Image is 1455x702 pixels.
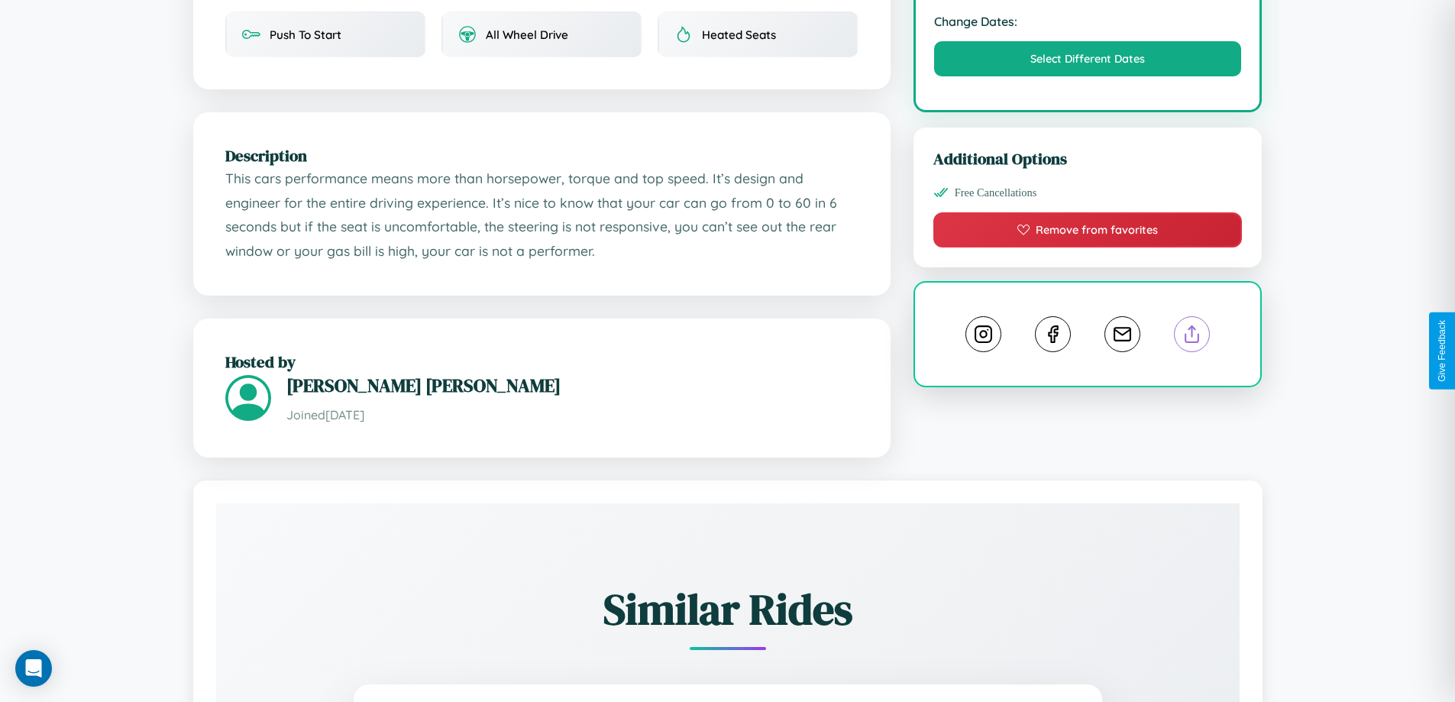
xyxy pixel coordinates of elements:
span: Free Cancellations [955,186,1037,199]
h2: Hosted by [225,351,858,373]
p: This cars performance means more than horsepower, torque and top speed. It’s design and engineer ... [225,167,858,264]
span: All Wheel Drive [486,27,568,42]
p: Joined [DATE] [286,404,858,426]
h3: [PERSON_NAME] [PERSON_NAME] [286,373,858,398]
span: Push To Start [270,27,341,42]
span: Heated Seats [702,27,776,42]
button: Select Different Dates [934,41,1242,76]
strong: Change Dates: [934,14,1242,29]
h2: Description [225,144,858,167]
div: Give Feedback [1437,320,1447,382]
h2: Similar Rides [270,580,1186,639]
div: Open Intercom Messenger [15,650,52,687]
button: Remove from favorites [933,212,1243,247]
h3: Additional Options [933,147,1243,170]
